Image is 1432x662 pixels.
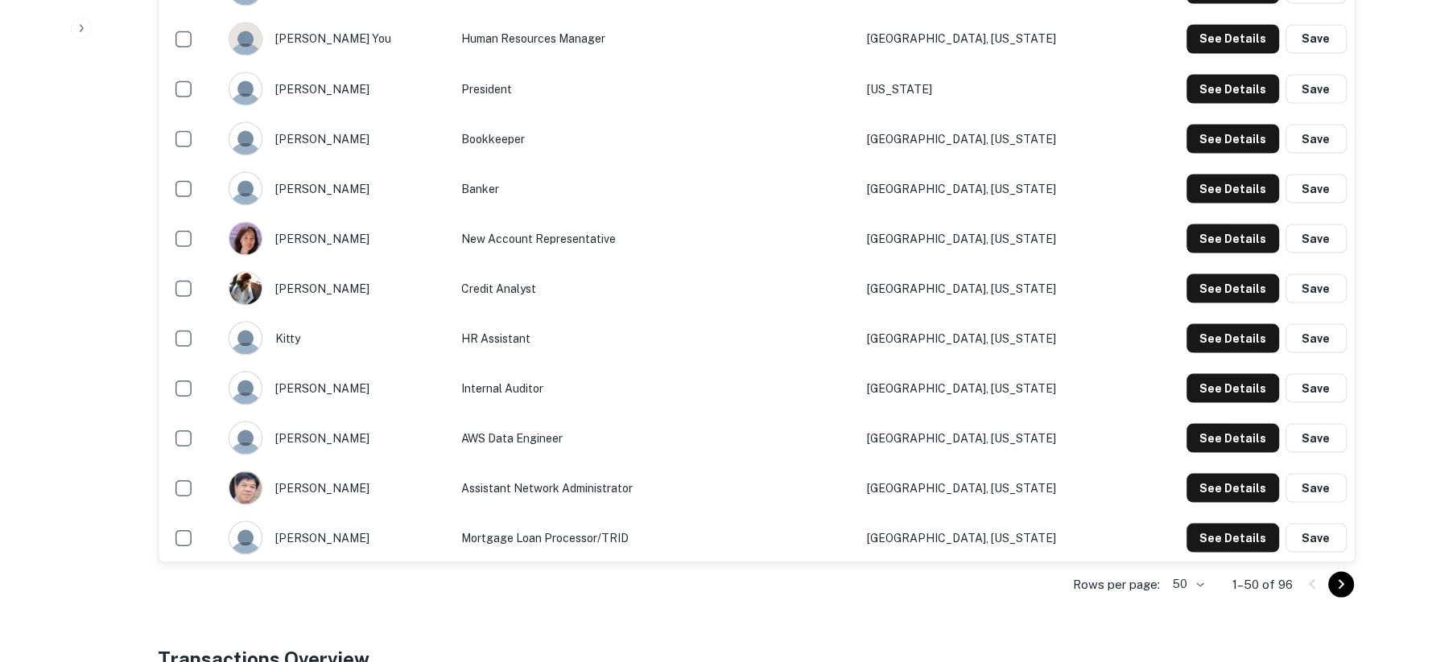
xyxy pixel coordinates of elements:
button: See Details [1186,74,1279,103]
div: [PERSON_NAME] [229,471,444,504]
td: [GEOGRAPHIC_DATA], [US_STATE] [859,512,1125,562]
p: 1–50 of 96 [1232,574,1293,594]
iframe: Chat Widget [1352,533,1432,611]
button: See Details [1186,124,1279,153]
button: See Details [1186,224,1279,253]
td: [GEOGRAPHIC_DATA], [US_STATE] [859,413,1125,463]
img: 1707241373141 [229,471,262,504]
td: Internal Auditor [453,363,859,413]
div: [PERSON_NAME] [229,271,444,305]
button: See Details [1186,323,1279,352]
div: [PERSON_NAME] [229,72,444,105]
td: New Account Representative [453,213,859,263]
td: Assistant Network Administrator [453,463,859,512]
img: 1517529806297 [229,272,262,304]
td: [US_STATE] [859,64,1125,113]
td: Credit Analyst [453,263,859,313]
div: [PERSON_NAME] [229,520,444,554]
div: [PERSON_NAME] [229,171,444,205]
button: Go to next page [1328,571,1354,597]
td: [GEOGRAPHIC_DATA], [US_STATE] [859,213,1125,263]
td: [GEOGRAPHIC_DATA], [US_STATE] [859,113,1125,163]
td: [GEOGRAPHIC_DATA], [US_STATE] [859,163,1125,213]
img: 9c8pery4andzj6ohjkjp54ma2 [229,521,262,553]
button: Save [1285,174,1347,203]
img: 9c8pery4andzj6ohjkjp54ma2 [229,172,262,204]
img: 9c8pery4andzj6ohjkjp54ma2 [229,322,262,354]
td: Bookkeeper [453,113,859,163]
div: [PERSON_NAME] [229,121,444,155]
img: 244xhbkr7g40x6bsu4gi6q4ry [229,23,262,55]
button: Save [1285,74,1347,103]
button: Save [1285,323,1347,352]
button: See Details [1186,423,1279,452]
button: Save [1285,24,1347,53]
button: See Details [1186,523,1279,552]
td: [GEOGRAPHIC_DATA], [US_STATE] [859,263,1125,313]
td: HR Assistant [453,313,859,363]
div: 50 [1166,572,1207,595]
img: 1537146974300 [229,222,262,254]
div: [PERSON_NAME] you [229,22,444,56]
button: See Details [1186,273,1279,302]
button: See Details [1186,24,1279,53]
div: [PERSON_NAME] [229,421,444,454]
td: [GEOGRAPHIC_DATA], [US_STATE] [859,14,1125,64]
td: Human Resources Manager [453,14,859,64]
button: Save [1285,124,1347,153]
button: Save [1285,523,1347,552]
button: See Details [1186,373,1279,402]
div: kitty [229,321,444,355]
td: [GEOGRAPHIC_DATA], [US_STATE] [859,463,1125,512]
button: See Details [1186,174,1279,203]
td: [GEOGRAPHIC_DATA], [US_STATE] [859,313,1125,363]
div: [PERSON_NAME] [229,221,444,255]
td: President [453,64,859,113]
button: Save [1285,473,1347,502]
td: banker [453,163,859,213]
button: Save [1285,373,1347,402]
td: [GEOGRAPHIC_DATA], [US_STATE] [859,363,1125,413]
img: 9c8pery4andzj6ohjkjp54ma2 [229,122,262,154]
div: [PERSON_NAME] [229,371,444,405]
img: 9c8pery4andzj6ohjkjp54ma2 [229,72,262,105]
img: 9c8pery4andzj6ohjkjp54ma2 [229,372,262,404]
button: Save [1285,273,1347,302]
button: Save [1285,423,1347,452]
td: Mortgage Loan Processor/TRID [453,512,859,562]
img: 9c8pery4andzj6ohjkjp54ma2 [229,421,262,454]
button: Save [1285,224,1347,253]
p: Rows per page: [1073,574,1160,594]
button: See Details [1186,473,1279,502]
td: AWS Data Engineer [453,413,859,463]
